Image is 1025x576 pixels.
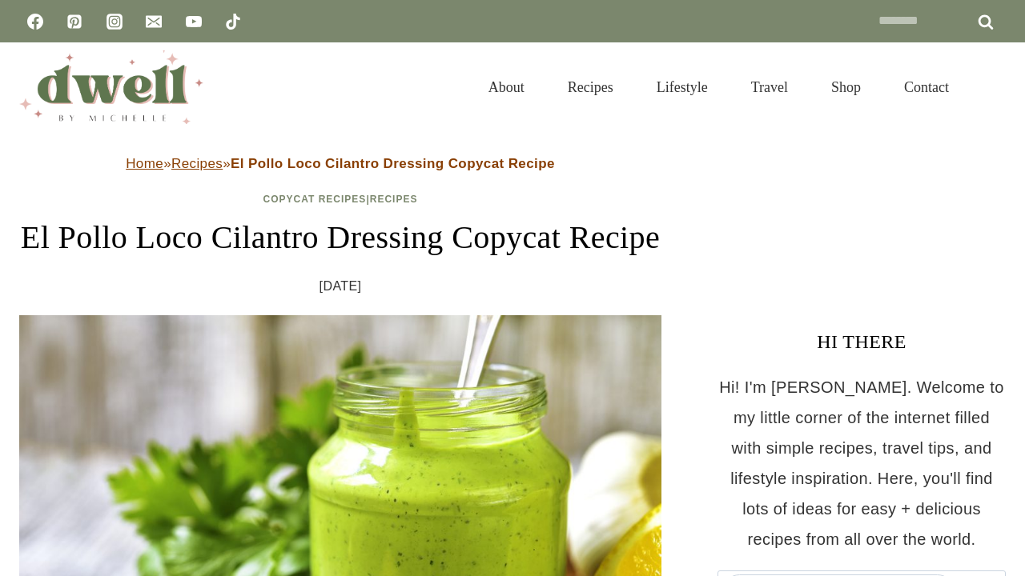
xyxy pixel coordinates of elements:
[263,194,367,205] a: Copycat Recipes
[126,156,163,171] a: Home
[19,6,51,38] a: Facebook
[546,59,635,115] a: Recipes
[320,274,362,298] time: [DATE]
[126,156,555,171] span: » »
[263,194,418,205] span: |
[370,194,418,205] a: Recipes
[58,6,90,38] a: Pinterest
[467,59,546,115] a: About
[138,6,170,38] a: Email
[231,156,555,171] strong: El Pollo Loco Cilantro Dressing Copycat Recipe
[19,214,661,262] h1: El Pollo Loco Cilantro Dressing Copycat Recipe
[98,6,131,38] a: Instagram
[178,6,210,38] a: YouTube
[217,6,249,38] a: TikTok
[717,327,1006,356] h3: HI THERE
[882,59,971,115] a: Contact
[19,50,203,124] img: DWELL by michelle
[810,59,882,115] a: Shop
[467,59,971,115] nav: Primary Navigation
[635,59,730,115] a: Lifestyle
[979,74,1006,101] button: View Search Form
[730,59,810,115] a: Travel
[171,156,223,171] a: Recipes
[717,372,1006,554] p: Hi! I'm [PERSON_NAME]. Welcome to my little corner of the internet filled with simple recipes, tr...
